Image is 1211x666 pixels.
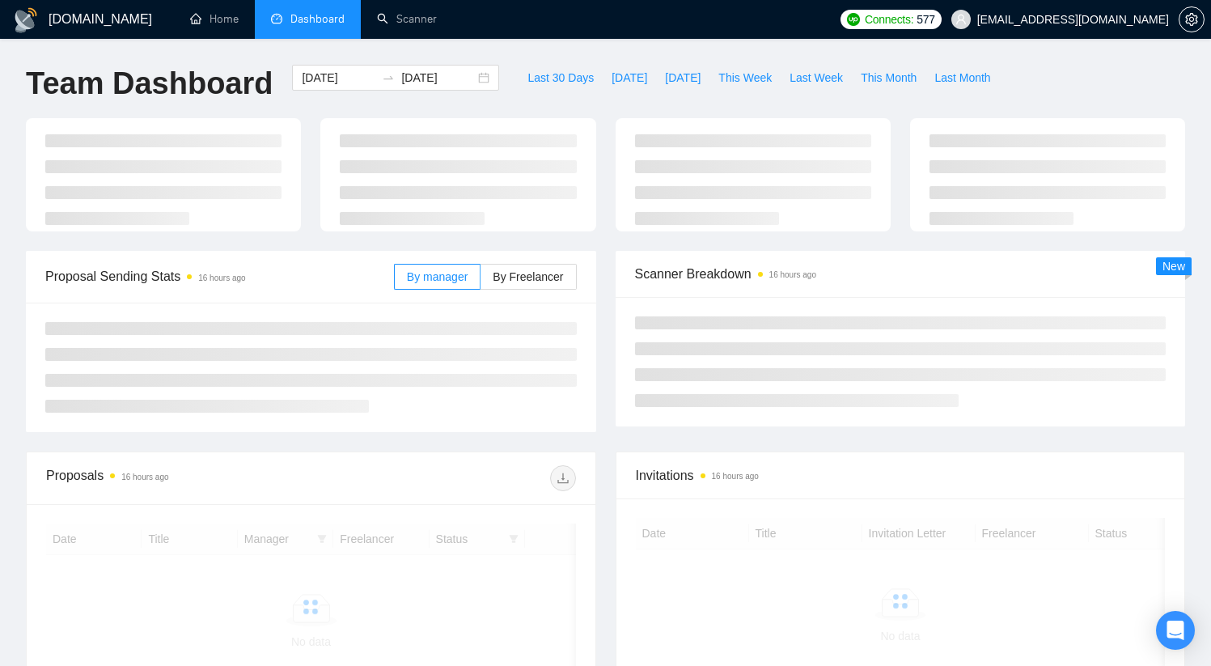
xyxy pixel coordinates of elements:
[917,11,934,28] span: 577
[26,65,273,103] h1: Team Dashboard
[656,65,709,91] button: [DATE]
[665,69,701,87] span: [DATE]
[198,274,245,282] time: 16 hours ago
[493,270,563,283] span: By Freelancer
[709,65,781,91] button: This Week
[636,465,1166,486] span: Invitations
[401,69,475,87] input: End date
[290,12,345,26] span: Dashboard
[790,69,843,87] span: Last Week
[781,65,852,91] button: Last Week
[612,69,647,87] span: [DATE]
[407,270,468,283] span: By manager
[925,65,999,91] button: Last Month
[712,472,759,481] time: 16 hours ago
[1179,6,1205,32] button: setting
[271,13,282,24] span: dashboard
[934,69,990,87] span: Last Month
[377,12,437,26] a: searchScanner
[46,465,311,491] div: Proposals
[382,71,395,84] span: to
[519,65,603,91] button: Last 30 Days
[955,14,967,25] span: user
[527,69,594,87] span: Last 30 Days
[1162,260,1185,273] span: New
[1179,13,1205,26] a: setting
[121,473,168,481] time: 16 hours ago
[847,13,860,26] img: upwork-logo.png
[635,264,1167,284] span: Scanner Breakdown
[190,12,239,26] a: homeHome
[769,270,816,279] time: 16 hours ago
[861,69,917,87] span: This Month
[865,11,913,28] span: Connects:
[603,65,656,91] button: [DATE]
[852,65,925,91] button: This Month
[1179,13,1204,26] span: setting
[382,71,395,84] span: swap-right
[13,7,39,33] img: logo
[302,69,375,87] input: Start date
[718,69,772,87] span: This Week
[1156,611,1195,650] div: Open Intercom Messenger
[45,266,394,286] span: Proposal Sending Stats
